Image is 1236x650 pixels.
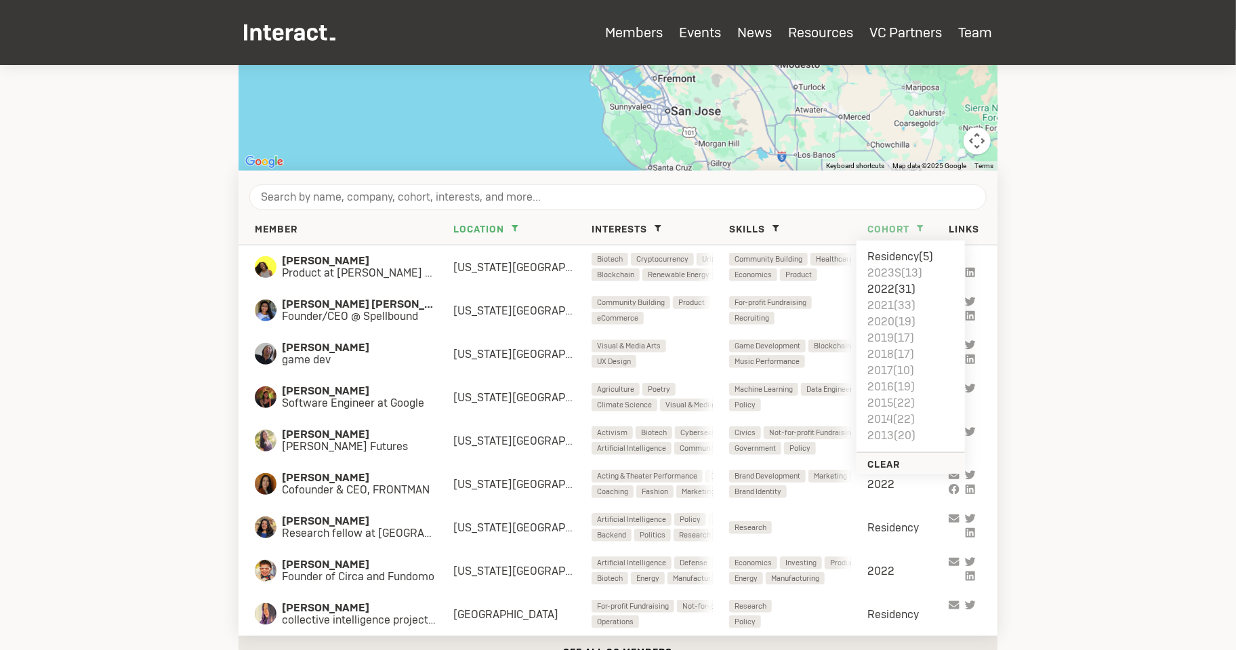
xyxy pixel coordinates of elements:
span: Product [785,268,812,281]
li: 2022 ( 31 ) [867,281,954,298]
span: Links [949,223,979,235]
span: Interests [592,223,647,235]
span: Energy [636,572,659,585]
span: Poetry [648,383,670,396]
span: Artificial Intelligence [597,556,666,569]
span: Founder of Circa and Fundomo [282,571,451,583]
span: Founder/CEO @ Spellbound [282,310,453,323]
span: Not-for-profit Fundraising [769,426,855,439]
span: Government [735,442,776,455]
a: Team [958,24,992,41]
span: Research [735,600,766,613]
span: Community Building [680,442,747,455]
span: Not-for-profit Fundraising [682,600,768,613]
span: Cryptocurrency [636,253,688,266]
li: 2017 ( 10 ) [867,363,954,379]
span: [PERSON_NAME] [282,515,453,527]
span: Community Building [597,296,665,309]
div: Residency [867,521,949,535]
span: Agriculture [597,383,634,396]
a: Events [679,24,721,41]
span: Biotech [597,572,623,585]
li: 2019 ( 17 ) [867,330,954,346]
span: Brand Identity [735,485,781,498]
span: Climate Science [597,399,652,411]
a: Members [605,24,663,41]
span: Cofounder & CEO, FRONTMAN [282,484,446,496]
button: Map camera controls [964,127,991,155]
a: Open this area in Google Maps (opens a new window) [242,153,287,171]
span: Policy [680,513,701,526]
span: [PERSON_NAME] [282,385,440,397]
span: Game Development [735,340,800,352]
li: 2015 ( 22 ) [867,395,954,411]
span: Data Engineering [806,383,863,396]
span: Economics [735,556,772,569]
span: Economics [735,268,772,281]
span: Blockchain [814,340,851,352]
span: Marketing [814,470,847,483]
span: Biotech [641,426,667,439]
span: Artificial Intelligence [597,513,666,526]
input: Search by name, company, cohort, interests, and more... [249,184,987,210]
div: [US_STATE][GEOGRAPHIC_DATA], [GEOGRAPHIC_DATA] Area [453,434,592,448]
li: 2013 ( 20 ) [867,428,954,444]
span: Research [735,521,766,534]
span: Brand Development [735,470,800,483]
button: Keyboard shortcuts [826,161,884,171]
span: Machine Learning [735,383,793,396]
div: [GEOGRAPHIC_DATA] [453,607,592,622]
span: Software Engineer at Google [282,397,440,409]
span: Recruiting [735,312,769,325]
span: For-profit Fundraising [735,296,806,309]
div: [US_STATE][GEOGRAPHIC_DATA] [453,564,592,578]
span: [PERSON_NAME] Futures [282,441,426,453]
span: Map data ©2025 Google [892,162,966,169]
span: Product at [PERSON_NAME] Futures | Board of Trustees at [GEOGRAPHIC_DATA] [282,267,453,279]
span: Activism [597,426,627,439]
span: Coaching [597,485,628,498]
div: [US_STATE][GEOGRAPHIC_DATA] [453,347,592,361]
span: Cybersecurity [680,426,728,439]
a: News [737,24,772,41]
span: Skills [729,223,765,235]
div: [US_STATE][GEOGRAPHIC_DATA] [453,521,592,535]
span: Acting & Theater Performance [597,470,697,483]
span: Location [453,223,504,235]
span: game dev [282,354,426,366]
span: Fashion [642,485,668,498]
li: 2021 ( 33 ) [867,298,954,314]
span: Defense [680,556,707,569]
span: Policy [735,615,756,628]
span: Manufacturing [771,572,819,585]
span: Product [678,296,705,309]
span: Production [830,556,867,569]
div: 2022 [867,477,949,491]
div: [US_STATE][GEOGRAPHIC_DATA] [453,260,592,275]
span: [PERSON_NAME] [282,255,453,267]
span: Visual & Media Arts [597,340,661,352]
span: UX Design [597,355,631,368]
span: Blockchain [597,268,634,281]
li: 2014 ( 22 ) [867,411,954,428]
span: Civics [735,426,756,439]
a: VC Partners [869,24,942,41]
span: [PERSON_NAME] [282,342,426,354]
li: 2016 ( 19 ) [867,379,954,395]
span: Operations [597,615,634,628]
div: [US_STATE][GEOGRAPHIC_DATA], [GEOGRAPHIC_DATA] [453,304,592,318]
li: Residency ( 5 ) [867,249,954,265]
span: collective intelligence project, microsoft research [282,614,453,626]
div: [US_STATE][GEOGRAPHIC_DATA], [GEOGRAPHIC_DATA] [453,390,592,405]
span: Artificial Intelligence [597,442,666,455]
li: 2023S ( 13 ) [867,265,954,281]
div: 2022 [867,564,949,578]
span: Policy [735,399,756,411]
li: 2020 ( 19 ) [867,314,954,330]
img: Google [242,153,287,171]
span: Community Building [735,253,802,266]
span: Manufacturing [673,572,721,585]
span: [PERSON_NAME] [282,602,453,614]
span: [PERSON_NAME] [282,558,451,571]
span: Visual & Media Arts [665,399,729,411]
